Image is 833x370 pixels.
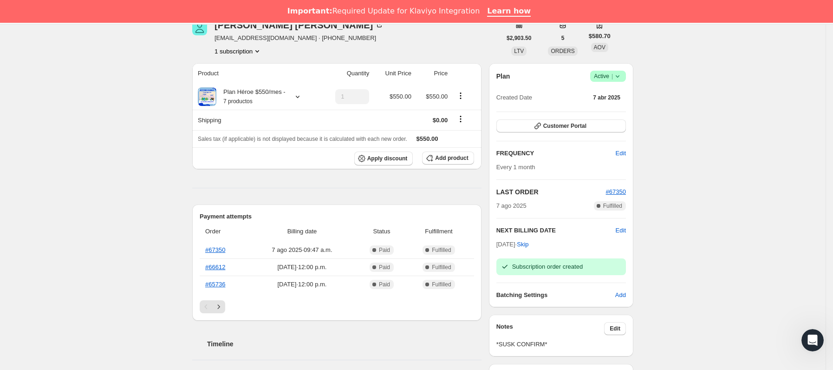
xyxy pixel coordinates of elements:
span: Skip [517,240,528,249]
span: Every 1 month [496,164,535,171]
b: Important: [287,7,332,15]
button: Skip [511,237,534,252]
span: | [612,73,613,80]
button: $2,903.50 [501,32,537,45]
span: *SUSK CONFIRM* [496,340,626,349]
span: AOV [594,44,605,51]
span: Fulfilled [432,264,451,271]
button: Customer Portal [496,119,626,132]
button: 5 [556,32,570,45]
button: Siguiente [212,300,225,313]
a: #66612 [205,264,225,271]
span: Paid [379,246,390,254]
img: product img [198,87,216,106]
nav: Paginación [200,300,474,313]
span: ORDERS [551,48,574,54]
a: #67350 [205,246,225,253]
button: #67350 [606,187,626,197]
span: Subscription order created [512,263,583,270]
button: 7 abr 2025 [587,91,626,104]
h3: Notes [496,322,605,335]
span: Paid [379,281,390,288]
span: Billing date [250,227,354,236]
button: Edit [616,226,626,235]
span: Customer Portal [543,122,586,130]
span: Apply discount [367,155,408,162]
button: Add [610,288,631,303]
iframe: Intercom live chat [801,329,824,351]
span: 7 ago 2025 [496,201,527,211]
th: Quantity [319,63,372,84]
div: [PERSON_NAME] [PERSON_NAME] [215,20,384,30]
span: $550.00 [426,93,448,100]
h2: Payment attempts [200,212,474,221]
span: Active [594,72,622,81]
span: 5 [561,34,565,42]
button: Apply discount [354,152,413,165]
button: Product actions [453,91,468,101]
h2: NEXT BILLING DATE [496,226,616,235]
span: Add [615,291,626,300]
span: Edit [616,149,626,158]
span: Edit [610,325,620,332]
span: $550.00 [390,93,411,100]
div: Required Update for Klaviyo Integration [287,7,480,16]
h2: LAST ORDER [496,187,606,197]
h2: Plan [496,72,510,81]
span: Fulfillment [409,227,468,236]
h6: Batching Settings [496,291,615,300]
div: Plan Héroe $550/mes - [216,87,286,106]
span: Fulfilled [432,246,451,254]
span: [DATE] · 12:00 p.m. [250,263,354,272]
button: Product actions [215,46,262,56]
a: #65736 [205,281,225,288]
small: 7 productos [223,98,253,105]
span: Sales tax (if applicable) is not displayed because it is calculated with each new order. [198,136,407,142]
button: Edit [610,146,631,161]
span: Fulfilled [603,202,622,210]
span: 7 abr 2025 [593,94,620,101]
span: Created Date [496,93,532,102]
span: $2,903.50 [507,34,531,42]
span: Fulfilled [432,281,451,288]
th: Shipping [192,110,319,130]
button: Add product [422,152,474,165]
span: Status [360,227,404,236]
span: Regina Gutierrez [192,20,207,35]
h2: Timeline [207,339,482,349]
span: [EMAIL_ADDRESS][DOMAIN_NAME] · [PHONE_NUMBER] [215,33,384,43]
span: [DATE] · 12:00 p.m. [250,280,354,289]
span: $0.00 [433,117,448,124]
span: LTV [514,48,524,54]
span: $550.00 [416,135,438,142]
a: Learn how [487,7,531,17]
span: Paid [379,264,390,271]
a: #67350 [606,188,626,195]
th: Product [192,63,319,84]
button: Edit [604,322,626,335]
span: $580.70 [589,32,611,41]
button: Shipping actions [453,114,468,124]
span: 7 ago 2025 · 09:47 a.m. [250,245,354,255]
th: Unit Price [372,63,414,84]
h2: FREQUENCY [496,149,616,158]
th: Order [200,221,247,242]
th: Price [414,63,450,84]
span: Add product [435,154,468,162]
span: [DATE] · [496,241,529,248]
